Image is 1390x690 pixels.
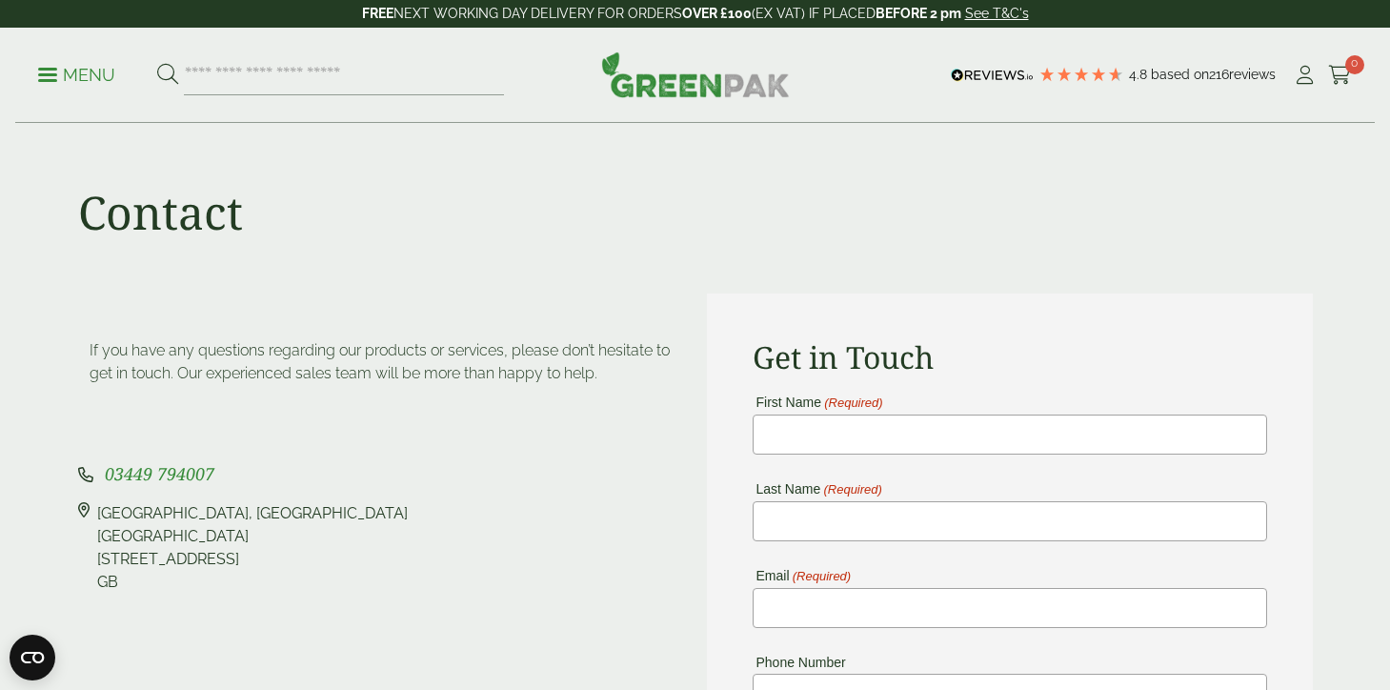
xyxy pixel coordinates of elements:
[78,185,243,240] h1: Contact
[753,482,882,497] label: Last Name
[1328,61,1352,90] a: 0
[1038,66,1124,83] div: 4.79 Stars
[1209,67,1229,82] span: 216
[753,339,1267,375] h2: Get in Touch
[791,570,851,583] span: (Required)
[822,483,882,497] span: (Required)
[1293,66,1317,85] i: My Account
[682,6,752,21] strong: OVER £100
[1151,67,1209,82] span: Based on
[1345,55,1364,74] span: 0
[38,64,115,83] a: Menu
[90,339,673,385] p: If you have any questions regarding our products or services, please don’t hesitate to get in tou...
[876,6,961,21] strong: BEFORE 2 pm
[951,69,1034,82] img: REVIEWS.io
[362,6,393,21] strong: FREE
[10,635,55,680] button: Open CMP widget
[753,656,846,669] label: Phone Number
[753,569,852,583] label: Email
[823,396,883,410] span: (Required)
[38,64,115,87] p: Menu
[753,396,883,410] label: First Name
[1229,67,1276,82] span: reviews
[601,51,790,97] img: GreenPak Supplies
[965,6,1029,21] a: See T&C's
[97,502,408,594] div: [GEOGRAPHIC_DATA], [GEOGRAPHIC_DATA] [GEOGRAPHIC_DATA] [STREET_ADDRESS] GB
[105,462,214,485] span: 03449 794007
[105,466,214,484] a: 03449 794007
[1129,67,1151,82] span: 4.8
[1328,66,1352,85] i: Cart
